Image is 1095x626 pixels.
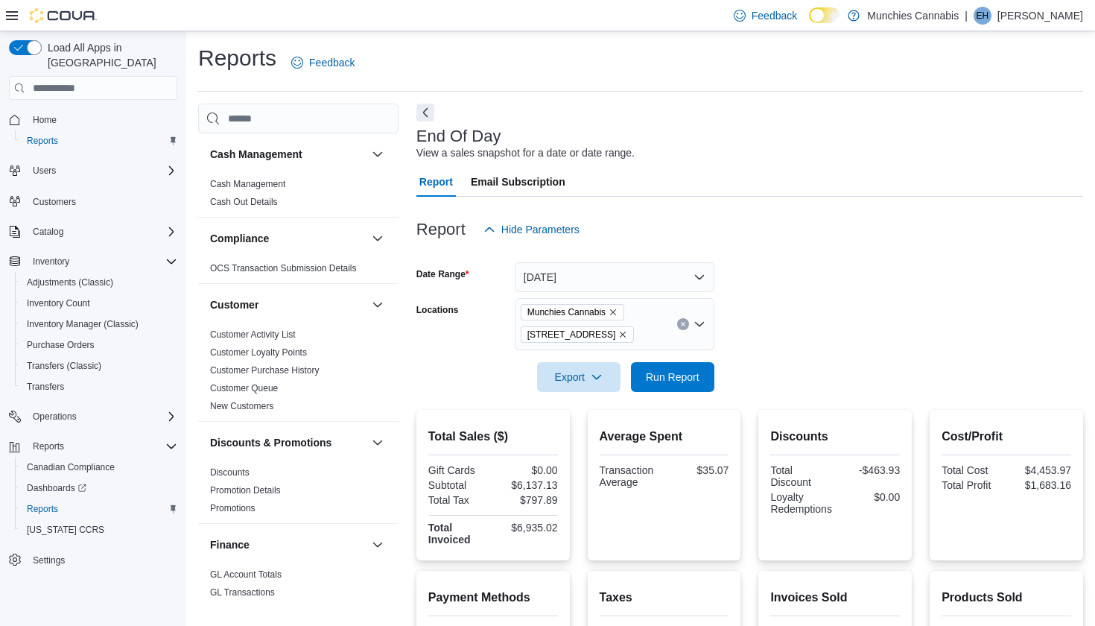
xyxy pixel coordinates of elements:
[693,318,705,330] button: Open list of options
[21,294,96,312] a: Inventory Count
[33,226,63,238] span: Catalog
[21,458,121,476] a: Canadian Compliance
[600,428,729,446] h2: Average Spent
[210,435,366,450] button: Discounts & Promotions
[419,167,453,197] span: Report
[42,40,177,70] span: Load All Apps in [GEOGRAPHIC_DATA]
[838,464,900,476] div: -$463.93
[210,297,366,312] button: Customer
[33,165,56,177] span: Users
[428,522,471,546] strong: Total Invoiced
[21,274,119,291] a: Adjustments (Classic)
[21,378,177,396] span: Transfers
[3,406,183,427] button: Operations
[527,327,616,342] span: [STREET_ADDRESS]
[15,272,183,293] button: Adjustments (Classic)
[21,274,177,291] span: Adjustments (Classic)
[27,503,58,515] span: Reports
[369,434,387,452] button: Discounts & Promotions
[210,329,296,340] a: Customer Activity List
[496,464,558,476] div: $0.00
[27,192,177,210] span: Customers
[210,147,302,162] h3: Cash Management
[27,223,69,241] button: Catalog
[3,109,183,130] button: Home
[27,162,177,180] span: Users
[600,464,661,488] div: Transaction Average
[27,408,83,426] button: Operations
[3,160,183,181] button: Users
[369,230,387,247] button: Compliance
[15,519,183,540] button: [US_STATE] CCRS
[198,175,399,217] div: Cash Management
[210,297,258,312] h3: Customer
[515,262,714,292] button: [DATE]
[210,467,250,478] a: Discounts
[15,293,183,314] button: Inventory Count
[521,304,624,320] span: Munchies Cannabis
[27,276,113,288] span: Adjustments (Classic)
[309,55,355,70] span: Feedback
[1009,464,1071,476] div: $4,453.97
[210,179,285,189] a: Cash Management
[15,314,183,335] button: Inventory Manager (Classic)
[428,589,558,607] h2: Payment Methods
[285,48,361,78] a: Feedback
[30,8,97,23] img: Cova
[27,253,177,271] span: Inventory
[33,256,69,268] span: Inventory
[27,253,75,271] button: Inventory
[27,551,71,569] a: Settings
[27,135,58,147] span: Reports
[210,537,250,552] h3: Finance
[3,221,183,242] button: Catalog
[428,464,490,476] div: Gift Cards
[9,103,177,610] nav: Complex example
[416,104,434,121] button: Next
[27,482,86,494] span: Dashboards
[27,461,115,473] span: Canadian Compliance
[210,147,366,162] button: Cash Management
[752,8,797,23] span: Feedback
[210,435,331,450] h3: Discounts & Promotions
[27,437,70,455] button: Reports
[15,376,183,397] button: Transfers
[3,549,183,571] button: Settings
[546,362,612,392] span: Export
[965,7,968,25] p: |
[210,231,366,246] button: Compliance
[27,223,177,241] span: Catalog
[15,457,183,478] button: Canadian Compliance
[21,357,107,375] a: Transfers (Classic)
[770,428,900,446] h2: Discounts
[210,347,307,358] a: Customer Loyalty Points
[21,336,177,354] span: Purchase Orders
[15,478,183,499] a: Dashboards
[198,259,399,283] div: Compliance
[27,111,63,129] a: Home
[369,145,387,163] button: Cash Management
[210,587,275,598] a: GL Transactions
[477,215,585,244] button: Hide Parameters
[27,318,139,330] span: Inventory Manager (Classic)
[21,132,64,150] a: Reports
[27,437,177,455] span: Reports
[677,318,689,330] button: Clear input
[210,401,273,411] a: New Customers
[521,326,635,343] span: 131 Beechwood Ave
[21,521,177,539] span: Washington CCRS
[27,339,95,351] span: Purchase Orders
[198,566,399,607] div: Finance
[369,296,387,314] button: Customer
[33,554,65,566] span: Settings
[210,197,278,207] a: Cash Out Details
[416,127,501,145] h3: End Of Day
[21,500,64,518] a: Reports
[728,1,803,31] a: Feedback
[3,436,183,457] button: Reports
[942,589,1071,607] h2: Products Sold
[21,132,177,150] span: Reports
[210,485,281,496] a: Promotion Details
[770,464,832,488] div: Total Discount
[770,589,900,607] h2: Invoices Sold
